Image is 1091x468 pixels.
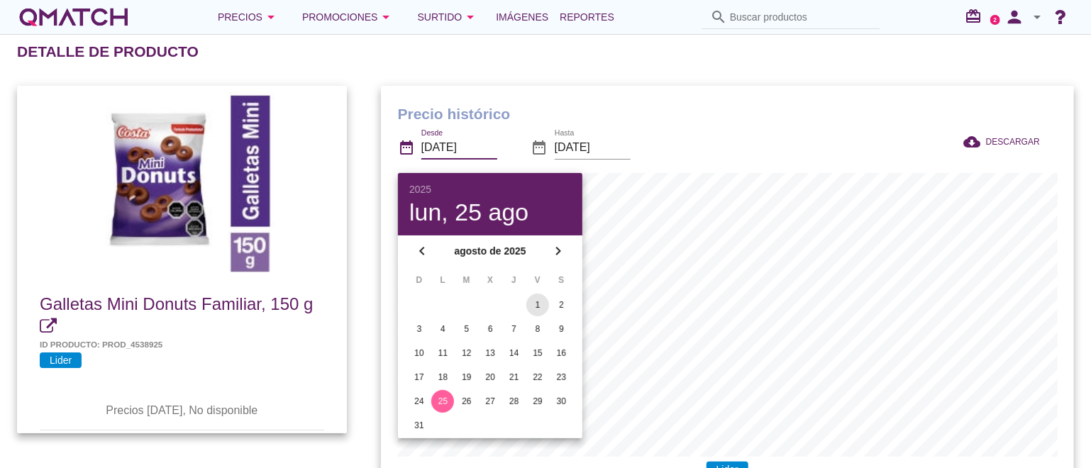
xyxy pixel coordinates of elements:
div: 11 [431,347,454,360]
div: 3 [408,323,431,335]
button: Promociones [291,3,406,31]
th: L [431,268,453,292]
button: Precios [206,3,291,31]
div: 22 [526,371,549,384]
button: 21 [503,366,526,389]
a: Reportes [554,3,620,31]
button: 18 [431,366,454,389]
div: 9 [550,323,573,335]
th: Precios [DATE], No disponible [40,391,324,430]
button: DESCARGAR [952,129,1051,155]
th: M [455,268,477,292]
div: 7 [503,323,526,335]
div: Surtido [418,9,480,26]
i: redeem [965,8,987,25]
i: search [710,9,727,26]
span: Reportes [560,9,614,26]
div: 30 [550,395,573,408]
th: D [408,268,430,292]
a: Imágenes [490,3,554,31]
div: 1 [526,299,549,311]
button: 9 [550,318,573,340]
div: 18 [431,371,454,384]
i: chevron_left [414,243,431,260]
th: J [503,268,525,292]
div: 23 [550,371,573,384]
i: arrow_drop_down [262,9,279,26]
button: 11 [431,342,454,364]
div: 2025 [409,184,571,194]
button: 5 [455,318,478,340]
div: 13 [479,347,502,360]
div: 2 [550,299,573,311]
div: 27 [479,395,502,408]
div: white-qmatch-logo [17,3,131,31]
button: 22 [526,366,549,389]
div: 8 [526,323,549,335]
div: lun, 25 ago [409,200,571,224]
button: 19 [455,366,478,389]
div: 10 [408,347,431,360]
button: 24 [408,390,431,413]
div: 31 [408,419,431,432]
button: 25 [431,390,454,413]
i: arrow_drop_down [1029,9,1046,26]
button: 27 [479,390,502,413]
button: 15 [526,342,549,364]
th: V [526,268,548,292]
button: 6 [479,318,502,340]
i: date_range [398,139,415,156]
div: 25 [431,395,454,408]
input: Hasta [555,136,631,159]
button: 28 [503,390,526,413]
div: 17 [408,371,431,384]
button: 29 [526,390,549,413]
button: 30 [550,390,573,413]
th: X [479,268,501,292]
div: 14 [503,347,526,360]
h2: Detalle de producto [17,40,199,63]
i: chevron_right [550,243,567,260]
button: 16 [550,342,573,364]
span: Galletas Mini Donuts Familiar, 150 g [40,294,314,313]
text: 2 [994,16,997,23]
div: 28 [503,395,526,408]
button: 14 [503,342,526,364]
div: 4 [431,323,454,335]
button: 31 [408,414,431,437]
input: Desde [421,136,497,159]
button: 17 [408,366,431,389]
button: 26 [455,390,478,413]
button: 2 [550,294,573,316]
div: 6 [479,323,502,335]
i: arrow_drop_down [378,9,395,26]
td: No hay precios para este producto [40,430,324,464]
span: DESCARGAR [986,135,1040,148]
button: 1 [526,294,549,316]
div: 21 [503,371,526,384]
i: date_range [531,139,548,156]
button: 20 [479,366,502,389]
button: Surtido [406,3,491,31]
button: 4 [431,318,454,340]
i: arrow_drop_down [462,9,479,26]
input: Buscar productos [730,6,872,28]
button: 7 [503,318,526,340]
h1: Precio histórico [398,103,1057,126]
i: cloud_download [963,133,986,150]
div: 5 [455,323,478,335]
button: 10 [408,342,431,364]
div: 20 [479,371,502,384]
button: 23 [550,366,573,389]
button: 12 [455,342,478,364]
div: 24 [408,395,431,408]
div: Precios [218,9,279,26]
div: 29 [526,395,549,408]
span: Lider [40,352,82,368]
div: Promociones [302,9,395,26]
strong: agosto de 2025 [435,244,545,259]
div: 12 [455,347,478,360]
h5: Id producto: prod_4538925 [40,338,324,350]
th: S [550,268,572,292]
button: 13 [479,342,502,364]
